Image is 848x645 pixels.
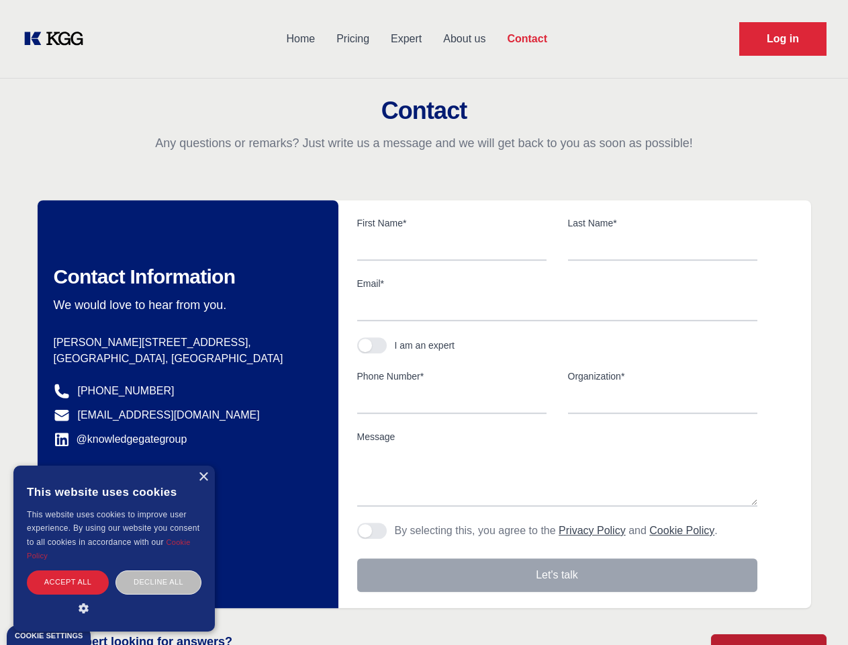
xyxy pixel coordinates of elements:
[357,558,757,592] button: Let's talk
[568,370,757,383] label: Organization*
[27,538,191,560] a: Cookie Policy
[54,335,317,351] p: [PERSON_NAME][STREET_ADDRESS],
[78,383,175,399] a: [PHONE_NUMBER]
[27,476,201,508] div: This website uses cookies
[275,21,326,56] a: Home
[395,339,455,352] div: I am an expert
[326,21,380,56] a: Pricing
[649,525,714,536] a: Cookie Policy
[781,580,848,645] iframe: Chat Widget
[198,472,208,482] div: Close
[54,297,317,313] p: We would love to hear from you.
[357,277,757,290] label: Email*
[357,370,547,383] label: Phone Number*
[739,22,827,56] a: Request Demo
[27,510,199,547] span: This website uses cookies to improve user experience. By using our website you consent to all coo...
[559,525,626,536] a: Privacy Policy
[27,570,109,594] div: Accept all
[496,21,558,56] a: Contact
[21,28,94,50] a: KOL Knowledge Platform: Talk to Key External Experts (KEE)
[16,135,832,151] p: Any questions or remarks? Just write us a message and we will get back to you as soon as possible!
[432,21,496,56] a: About us
[568,216,757,230] label: Last Name*
[15,632,83,640] div: Cookie settings
[54,351,317,367] p: [GEOGRAPHIC_DATA], [GEOGRAPHIC_DATA]
[78,407,260,423] a: [EMAIL_ADDRESS][DOMAIN_NAME]
[54,265,317,289] h2: Contact Information
[380,21,432,56] a: Expert
[357,216,547,230] label: First Name*
[16,97,832,124] h2: Contact
[395,523,718,539] p: By selecting this, you agree to the and .
[115,570,201,594] div: Decline all
[357,430,757,443] label: Message
[54,431,187,447] a: @knowledgegategroup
